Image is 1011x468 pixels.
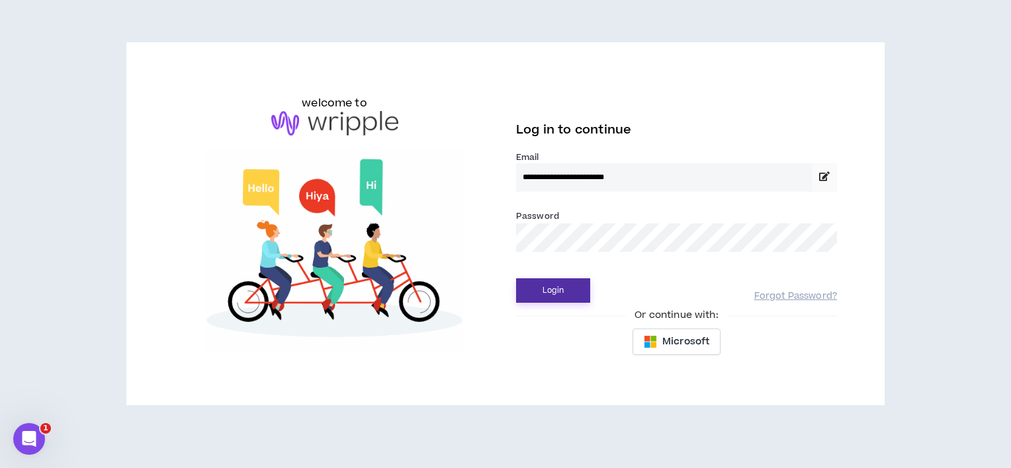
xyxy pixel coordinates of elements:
iframe: Intercom live chat [13,423,45,455]
img: logo-brand.png [271,111,398,136]
label: Password [516,210,559,222]
span: Log in to continue [516,122,631,138]
label: Email [516,151,837,163]
span: Microsoft [662,334,709,349]
span: Or continue with: [625,308,727,323]
img: Welcome to Wripple [174,149,495,352]
button: Login [516,278,590,303]
button: Microsoft [633,329,721,355]
span: 1 [40,423,51,434]
h6: welcome to [302,95,367,111]
a: Forgot Password? [754,290,837,303]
